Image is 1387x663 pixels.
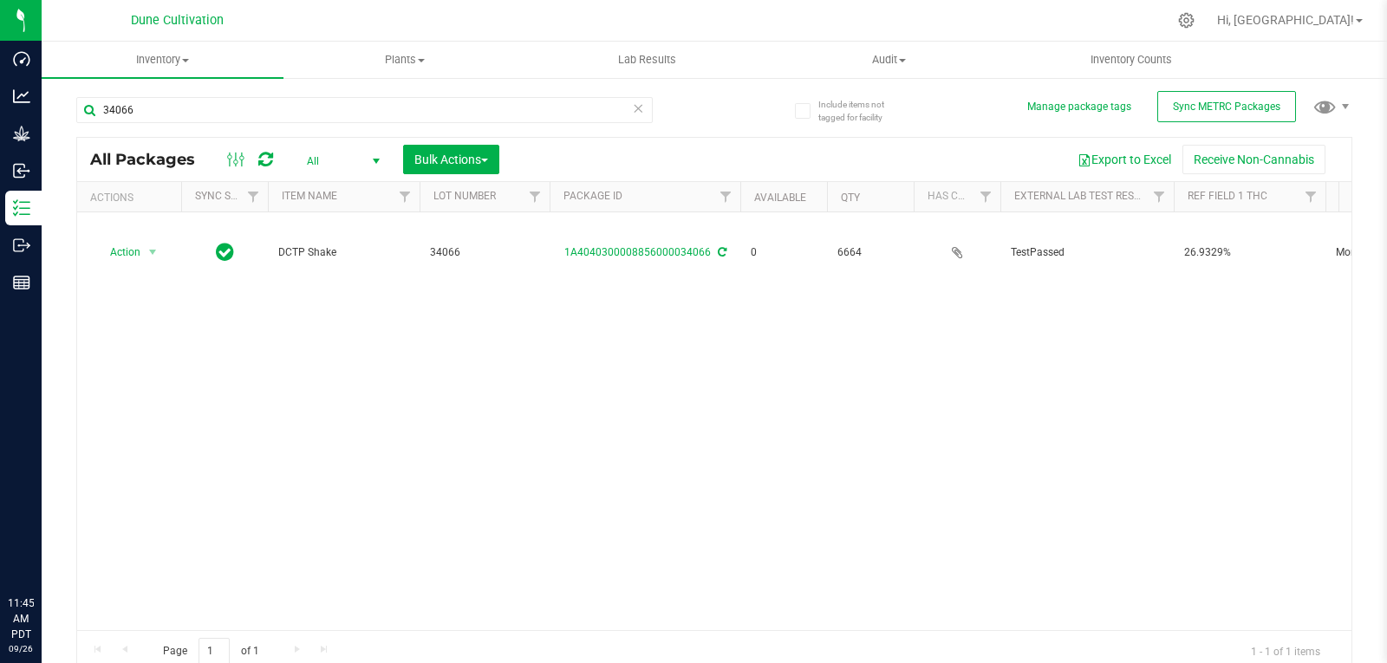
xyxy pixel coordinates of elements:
[42,52,283,68] span: Inventory
[521,182,550,211] a: Filter
[13,50,30,68] inline-svg: Dashboard
[131,13,224,28] span: Dune Cultivation
[751,244,817,261] span: 0
[414,153,488,166] span: Bulk Actions
[8,642,34,655] p: 09/26
[1010,42,1252,78] a: Inventory Counts
[1066,145,1182,174] button: Export to Excel
[972,182,1000,211] a: Filter
[90,150,212,169] span: All Packages
[17,524,69,576] iframe: Resource center
[90,192,174,204] div: Actions
[403,145,499,174] button: Bulk Actions
[1297,182,1325,211] a: Filter
[391,182,420,211] a: Filter
[1027,100,1131,114] button: Manage package tags
[595,52,700,68] span: Lab Results
[1188,190,1267,202] a: Ref Field 1 THC
[715,246,726,258] span: Sync from Compliance System
[42,42,283,78] a: Inventory
[712,182,740,211] a: Filter
[564,246,711,258] a: 1A4040300008856000034066
[768,42,1010,78] a: Audit
[76,97,653,123] input: Search Package ID, Item Name, SKU, Lot or Part Number...
[13,162,30,179] inline-svg: Inbound
[1145,182,1174,211] a: Filter
[754,192,806,204] a: Available
[914,182,1000,212] th: Has COA
[195,190,262,202] a: Sync Status
[284,52,524,68] span: Plants
[818,98,905,124] span: Include items not tagged for facility
[1173,101,1280,113] span: Sync METRC Packages
[13,274,30,291] inline-svg: Reports
[837,244,903,261] span: 6664
[433,190,496,202] a: Lot Number
[1217,13,1354,27] span: Hi, [GEOGRAPHIC_DATA]!
[526,42,768,78] a: Lab Results
[1175,12,1197,29] div: Manage settings
[239,182,268,211] a: Filter
[278,244,409,261] span: DCTP Shake
[13,88,30,105] inline-svg: Analytics
[1182,145,1325,174] button: Receive Non-Cannabis
[282,190,337,202] a: Item Name
[8,595,34,642] p: 11:45 AM PDT
[1184,244,1315,261] span: 26.9329%
[283,42,525,78] a: Plants
[841,192,860,204] a: Qty
[1067,52,1195,68] span: Inventory Counts
[13,199,30,217] inline-svg: Inventory
[632,97,644,120] span: Clear
[216,240,234,264] span: In Sync
[13,237,30,254] inline-svg: Outbound
[563,190,622,202] a: Package ID
[1157,91,1296,122] button: Sync METRC Packages
[142,240,164,264] span: select
[1011,244,1163,261] span: TestPassed
[13,125,30,142] inline-svg: Grow
[430,244,539,261] span: 34066
[769,52,1009,68] span: Audit
[1014,190,1150,202] a: External Lab Test Result
[94,240,141,264] span: Action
